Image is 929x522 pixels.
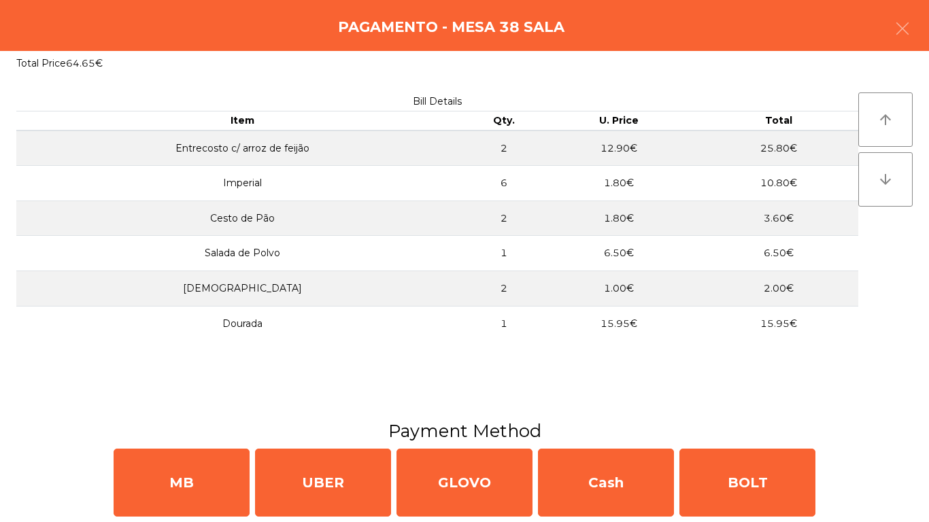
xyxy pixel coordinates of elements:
[16,111,469,130] th: Item
[539,236,698,271] td: 6.50€
[469,236,539,271] td: 1
[16,201,469,236] td: Cesto de Pão
[469,271,539,307] td: 2
[114,449,250,517] div: MB
[255,449,391,517] div: UBER
[16,236,469,271] td: Salada de Polvo
[539,111,698,130] th: U. Price
[858,152,913,207] button: arrow_downward
[396,449,533,517] div: GLOVO
[469,130,539,166] td: 2
[16,57,66,69] span: Total Price
[469,166,539,201] td: 6
[539,271,698,307] td: 1.00€
[66,57,103,69] span: 64.65€
[10,419,919,443] h3: Payment Method
[16,166,469,201] td: Imperial
[877,171,894,188] i: arrow_downward
[539,201,698,236] td: 1.80€
[16,271,469,307] td: [DEMOGRAPHIC_DATA]
[538,449,674,517] div: Cash
[539,166,698,201] td: 1.80€
[413,95,462,107] span: Bill Details
[469,201,539,236] td: 2
[338,17,564,37] h4: Pagamento - Mesa 38 Sala
[858,92,913,147] button: arrow_upward
[698,271,858,307] td: 2.00€
[469,111,539,130] th: Qty.
[698,166,858,201] td: 10.80€
[698,306,858,341] td: 15.95€
[698,236,858,271] td: 6.50€
[698,201,858,236] td: 3.60€
[469,306,539,341] td: 1
[877,111,894,128] i: arrow_upward
[16,130,469,166] td: Entrecosto c/ arroz de feijão
[539,306,698,341] td: 15.95€
[16,306,469,341] td: Dourada
[698,130,858,166] td: 25.80€
[698,111,858,130] th: Total
[679,449,815,517] div: BOLT
[539,130,698,166] td: 12.90€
